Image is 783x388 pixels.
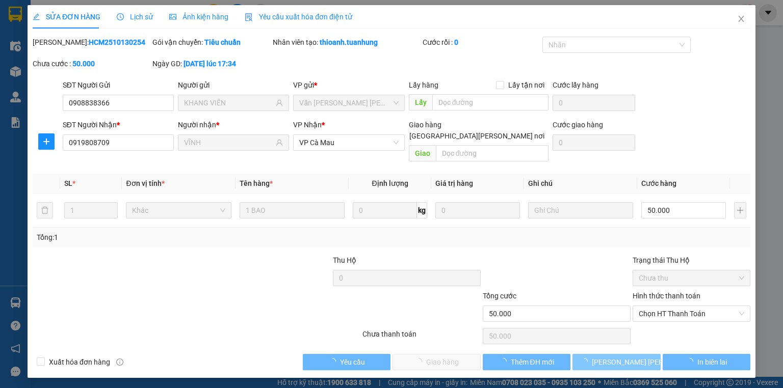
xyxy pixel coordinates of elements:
button: Giao hàng [393,354,481,370]
span: Lấy tận nơi [504,79,549,91]
span: Lịch sử [117,13,153,21]
span: clock-circle [117,13,124,20]
span: Lấy [408,94,432,110]
span: VP Cà Mau [299,135,398,150]
div: VP gửi [293,79,404,91]
span: Chưa thu [639,270,744,286]
input: Dọc đường [432,94,549,110]
span: [GEOGRAPHIC_DATA][PERSON_NAME] nơi [405,130,549,142]
span: loading [328,358,340,365]
th: Ghi chú [524,174,637,193]
span: user [276,139,283,146]
span: Giao hàng [408,121,441,129]
b: 50.000 [72,60,95,68]
div: Người gửi [178,79,289,91]
input: VD: Bàn, Ghế [240,202,345,218]
span: Thu Hộ [332,256,356,264]
div: SĐT Người Gửi [63,79,174,91]
input: Tên người nhận [184,137,274,148]
label: Cước giao hàng [553,121,603,129]
span: Chọn HT Thanh Toán [639,306,744,321]
span: Tổng cước [483,292,516,300]
button: Close [727,5,755,34]
input: Ghi Chú [528,202,633,218]
li: 85 [PERSON_NAME] [5,22,194,35]
span: SỬA ĐƠN HÀNG [33,13,100,21]
button: Thêm ĐH mới [483,354,571,370]
input: 0 [435,202,520,218]
span: [PERSON_NAME] [PERSON_NAME] [592,356,702,368]
button: In biên lai [663,354,751,370]
div: Trạng thái Thu Hộ [633,255,750,266]
span: phone [59,37,67,45]
span: Lấy hàng [408,81,438,89]
label: Cước lấy hàng [553,81,598,89]
span: Xuất hóa đơn hàng [45,356,114,368]
span: loading [581,358,592,365]
b: GỬI : VP Cà Mau [5,64,108,80]
span: Giao [408,145,435,161]
b: [PERSON_NAME] [59,7,144,19]
span: Đơn vị tính [126,179,164,187]
button: Yêu cầu [303,354,391,370]
span: plus [39,137,54,146]
div: Gói vận chuyển: [152,37,270,48]
input: Dọc đường [435,145,549,161]
label: Hình thức thanh toán [633,292,700,300]
div: [PERSON_NAME]: [33,37,150,48]
span: close [737,15,745,23]
li: 02839.63.63.63 [5,35,194,48]
span: In biên lai [697,356,727,368]
input: Cước giao hàng [553,134,635,151]
span: Văn phòng Hồ Chí Minh [299,95,398,110]
div: Tổng: 1 [37,232,303,243]
div: Cước rồi : [423,37,540,48]
div: Nhân viên tạo: [273,37,421,48]
b: 0 [454,38,458,46]
b: thioanh.tuanhung [320,38,378,46]
span: user [276,99,283,106]
div: Người nhận [178,119,289,130]
b: Tiêu chuẩn [204,38,241,46]
span: edit [33,13,40,20]
button: [PERSON_NAME] [PERSON_NAME] [572,354,661,370]
img: icon [245,13,253,21]
span: Thêm ĐH mới [510,356,554,368]
span: Yêu cầu [340,356,364,368]
div: Ngày GD: [152,58,270,69]
span: SL [64,179,72,187]
input: Tên người gửi [184,97,274,108]
div: SĐT Người Nhận [63,119,174,130]
span: Khác [132,203,225,218]
span: Yêu cầu xuất hóa đơn điện tử [245,13,352,21]
b: HCM2510130254 [89,38,145,46]
span: loading [499,358,510,365]
span: picture [169,13,176,20]
span: Định lượng [372,179,408,187]
button: delete [37,202,53,218]
span: kg [417,202,427,218]
span: loading [686,358,697,365]
b: [DATE] lúc 17:34 [184,60,236,68]
button: plus [38,133,55,150]
span: VP Nhận [293,121,322,129]
span: info-circle [116,358,123,366]
span: Giá trị hàng [435,179,473,187]
span: environment [59,24,67,33]
input: Cước lấy hàng [553,95,635,111]
span: Tên hàng [240,179,273,187]
span: Ảnh kiện hàng [169,13,228,21]
div: Chưa cước : [33,58,150,69]
div: Chưa thanh toán [361,328,481,346]
span: Cước hàng [641,179,676,187]
button: plus [734,202,746,218]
